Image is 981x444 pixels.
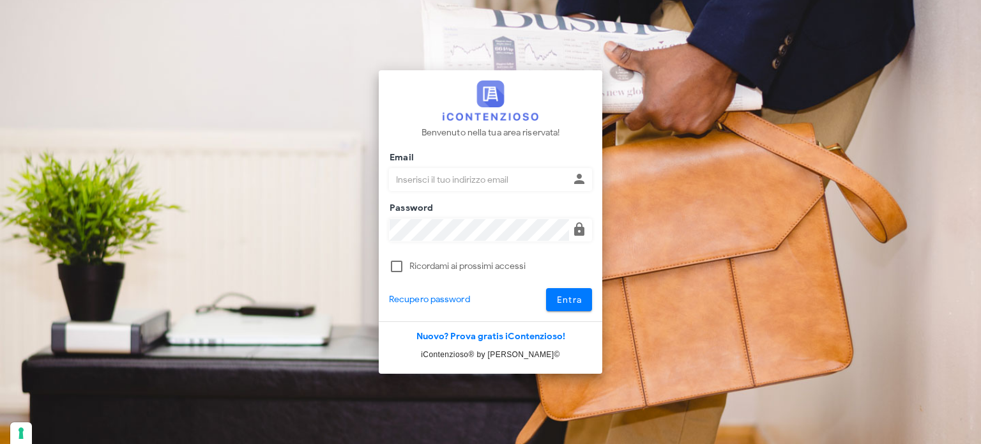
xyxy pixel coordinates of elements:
[422,126,560,140] p: Benvenuto nella tua area riservata!
[389,293,470,307] a: Recupero password
[546,288,593,311] button: Entra
[416,331,565,342] a: Nuovo? Prova gratis iContenzioso!
[386,202,434,215] label: Password
[386,151,414,164] label: Email
[409,260,592,273] label: Ricordami ai prossimi accessi
[390,169,569,190] input: Inserisci il tuo indirizzo email
[379,348,602,361] p: iContenzioso® by [PERSON_NAME]©
[556,295,582,305] span: Entra
[10,422,32,444] button: Le tue preferenze relative al consenso per le tecnologie di tracciamento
